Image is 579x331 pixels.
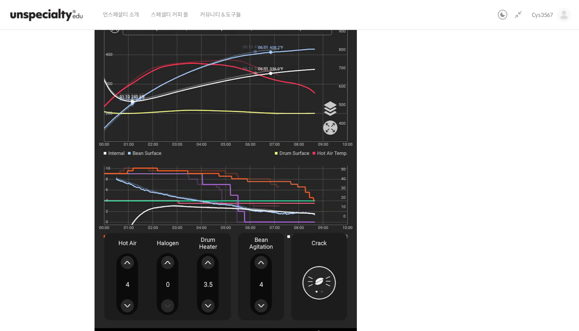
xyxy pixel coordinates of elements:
[102,250,151,270] a: 설정
[52,250,102,270] a: 대화
[122,262,131,268] span: 설정
[25,262,30,268] span: 홈
[2,250,52,270] a: 홈
[532,11,553,19] span: Cys3567
[72,262,82,268] span: 대화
